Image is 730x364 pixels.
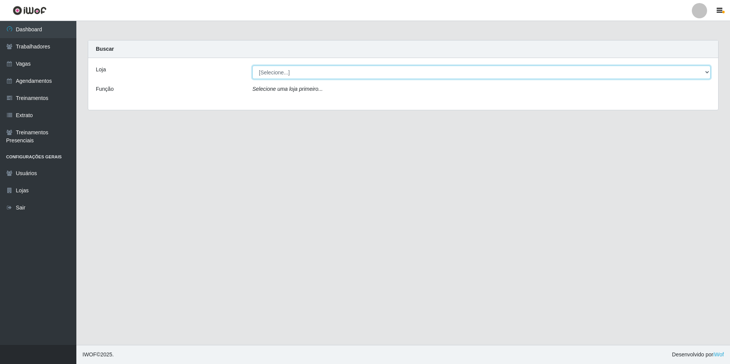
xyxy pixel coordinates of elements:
[96,66,106,74] label: Loja
[13,6,47,15] img: CoreUI Logo
[82,351,114,359] span: © 2025 .
[672,351,724,359] span: Desenvolvido por
[96,46,114,52] strong: Buscar
[713,351,724,358] a: iWof
[96,85,114,93] label: Função
[82,351,97,358] span: IWOF
[252,86,323,92] i: Selecione uma loja primeiro...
